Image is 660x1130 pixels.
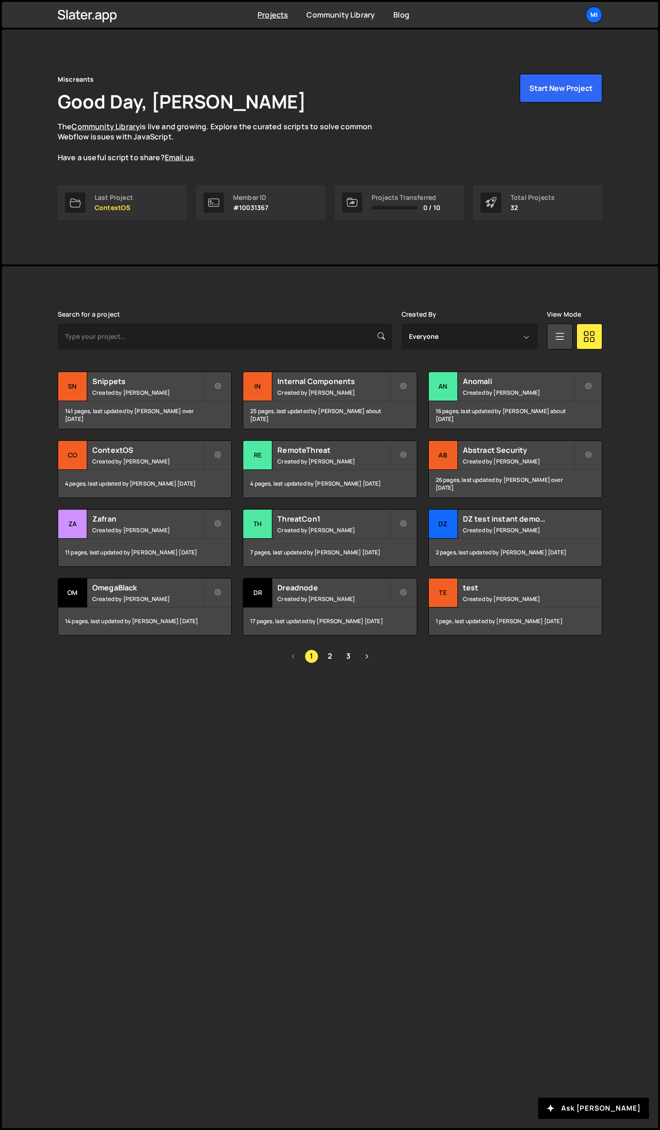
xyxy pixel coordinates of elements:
a: Th ThreatCon1 Created by [PERSON_NAME] 7 pages, last updated by [PERSON_NAME] [DATE] [243,509,417,567]
label: Created By [402,311,437,318]
button: Start New Project [520,74,602,102]
h2: test [463,583,574,593]
div: 26 pages, last updated by [PERSON_NAME] over [DATE] [429,470,602,498]
h2: DZ test instant demo (delete later) [463,514,574,524]
a: Email us [165,152,194,162]
small: Created by [PERSON_NAME] [463,389,574,397]
a: Sn Snippets Created by [PERSON_NAME] 141 pages, last updated by [PERSON_NAME] over [DATE] [58,372,232,429]
div: Re [243,441,272,470]
small: Created by [PERSON_NAME] [92,595,204,603]
a: Last Project ContextOS [58,185,187,220]
a: Re RemoteThreat Created by [PERSON_NAME] 4 pages, last updated by [PERSON_NAME] [DATE] [243,440,417,498]
h2: ContextOS [92,445,204,455]
div: 16 pages, last updated by [PERSON_NAME] about [DATE] [429,401,602,429]
small: Created by [PERSON_NAME] [92,457,204,465]
small: Created by [PERSON_NAME] [463,526,574,534]
div: 14 pages, last updated by [PERSON_NAME] [DATE] [58,607,231,635]
h2: OmegaBlack [92,583,204,593]
h2: RemoteThreat [277,445,389,455]
a: Page 3 [342,649,355,663]
div: 1 page, last updated by [PERSON_NAME] [DATE] [429,607,602,635]
label: Search for a project [58,311,120,318]
div: 25 pages, last updated by [PERSON_NAME] about [DATE] [243,401,416,429]
a: Co ContextOS Created by [PERSON_NAME] 4 pages, last updated by [PERSON_NAME] [DATE] [58,440,232,498]
small: Created by [PERSON_NAME] [92,526,204,534]
a: Community Library [72,121,140,132]
div: Th [243,510,272,539]
div: te [429,578,458,607]
h2: Snippets [92,376,204,386]
div: Za [58,510,87,539]
h2: Dreadnode [277,583,389,593]
a: Page 2 [323,649,337,663]
a: Community Library [306,10,375,20]
h2: Anomali [463,376,574,386]
div: In [243,372,272,401]
h2: ThreatCon1 [277,514,389,524]
p: ContextOS [95,204,133,211]
small: Created by [PERSON_NAME] [277,526,389,534]
a: Projects [258,10,288,20]
div: 17 pages, last updated by [PERSON_NAME] [DATE] [243,607,416,635]
small: Created by [PERSON_NAME] [277,595,389,603]
div: Member ID [233,194,268,201]
a: DZ DZ test instant demo (delete later) Created by [PERSON_NAME] 2 pages, last updated by [PERSON_... [428,509,602,567]
small: Created by [PERSON_NAME] [463,457,574,465]
h2: Internal Components [277,376,389,386]
a: Dr Dreadnode Created by [PERSON_NAME] 17 pages, last updated by [PERSON_NAME] [DATE] [243,578,417,636]
a: Next page [360,649,374,663]
div: Dr [243,578,272,607]
a: Ab Abstract Security Created by [PERSON_NAME] 26 pages, last updated by [PERSON_NAME] over [DATE] [428,440,602,498]
div: An [429,372,458,401]
div: Last Project [95,194,133,201]
small: Created by [PERSON_NAME] [463,595,574,603]
a: te test Created by [PERSON_NAME] 1 page, last updated by [PERSON_NAME] [DATE] [428,578,602,636]
span: 0 / 10 [423,204,440,211]
div: 11 pages, last updated by [PERSON_NAME] [DATE] [58,539,231,566]
small: Created by [PERSON_NAME] [277,389,389,397]
div: Sn [58,372,87,401]
input: Type your project... [58,324,392,349]
div: DZ [429,510,458,539]
div: 4 pages, last updated by [PERSON_NAME] [DATE] [58,470,231,498]
small: Created by [PERSON_NAME] [277,457,389,465]
button: Ask [PERSON_NAME] [538,1098,649,1119]
label: View Mode [547,311,581,318]
p: 32 [510,204,555,211]
div: Miscreants [58,74,94,85]
div: Pagination [58,649,602,663]
div: 4 pages, last updated by [PERSON_NAME] [DATE] [243,470,416,498]
div: Co [58,441,87,470]
a: Za Zafran Created by [PERSON_NAME] 11 pages, last updated by [PERSON_NAME] [DATE] [58,509,232,567]
div: Om [58,578,87,607]
div: 7 pages, last updated by [PERSON_NAME] [DATE] [243,539,416,566]
div: Projects Transferred [372,194,440,201]
a: Om OmegaBlack Created by [PERSON_NAME] 14 pages, last updated by [PERSON_NAME] [DATE] [58,578,232,636]
small: Created by [PERSON_NAME] [92,389,204,397]
a: In Internal Components Created by [PERSON_NAME] 25 pages, last updated by [PERSON_NAME] about [DATE] [243,372,417,429]
h2: Abstract Security [463,445,574,455]
p: The is live and growing. Explore the curated scripts to solve common Webflow issues with JavaScri... [58,121,390,163]
a: Blog [393,10,409,20]
h1: Good Day, [PERSON_NAME] [58,89,306,114]
div: 141 pages, last updated by [PERSON_NAME] over [DATE] [58,401,231,429]
div: 2 pages, last updated by [PERSON_NAME] [DATE] [429,539,602,566]
div: Total Projects [510,194,555,201]
p: #10031367 [233,204,268,211]
a: An Anomali Created by [PERSON_NAME] 16 pages, last updated by [PERSON_NAME] about [DATE] [428,372,602,429]
div: Ab [429,441,458,470]
h2: Zafran [92,514,204,524]
a: Mi [586,6,602,23]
